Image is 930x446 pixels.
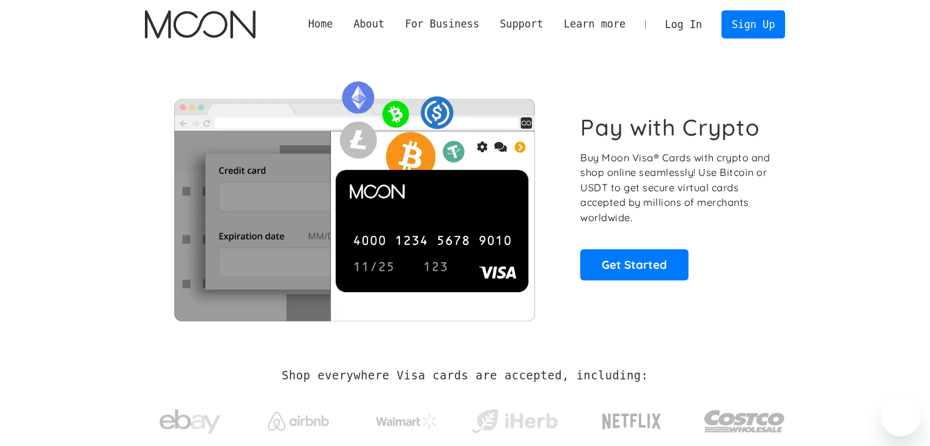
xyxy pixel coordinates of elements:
h1: Pay with Crypto [580,114,760,141]
div: About [353,16,385,32]
img: Moon Cards let you spend your crypto anywhere Visa is accepted. [145,73,564,321]
a: Netflix [577,394,687,443]
img: Costco [704,398,786,444]
iframe: Button to launch messaging window [881,397,920,436]
img: Netflix [601,406,662,437]
p: Buy Moon Visa® Cards with crypto and shop online seamlessly! Use Bitcoin or USDT to get secure vi... [580,150,772,225]
a: Airbnb [253,400,344,437]
div: Support [500,16,543,32]
a: Home [298,16,343,32]
div: Learn more [553,16,636,32]
div: Support [490,16,553,32]
img: Walmart [376,414,437,429]
a: Get Started [580,249,688,280]
h2: Shop everywhere Visa cards are accepted, including: [282,369,648,382]
a: iHerb [469,393,560,444]
div: Learn more [564,16,626,32]
img: ebay [160,403,221,441]
img: Moon Logo [145,10,256,38]
img: Airbnb [268,412,329,431]
div: For Business [395,16,490,32]
img: iHerb [469,406,560,437]
a: Walmart [361,402,452,435]
a: home [145,10,256,38]
div: For Business [405,16,479,32]
a: Log In [655,11,712,38]
div: About [343,16,394,32]
a: Sign Up [721,10,785,38]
